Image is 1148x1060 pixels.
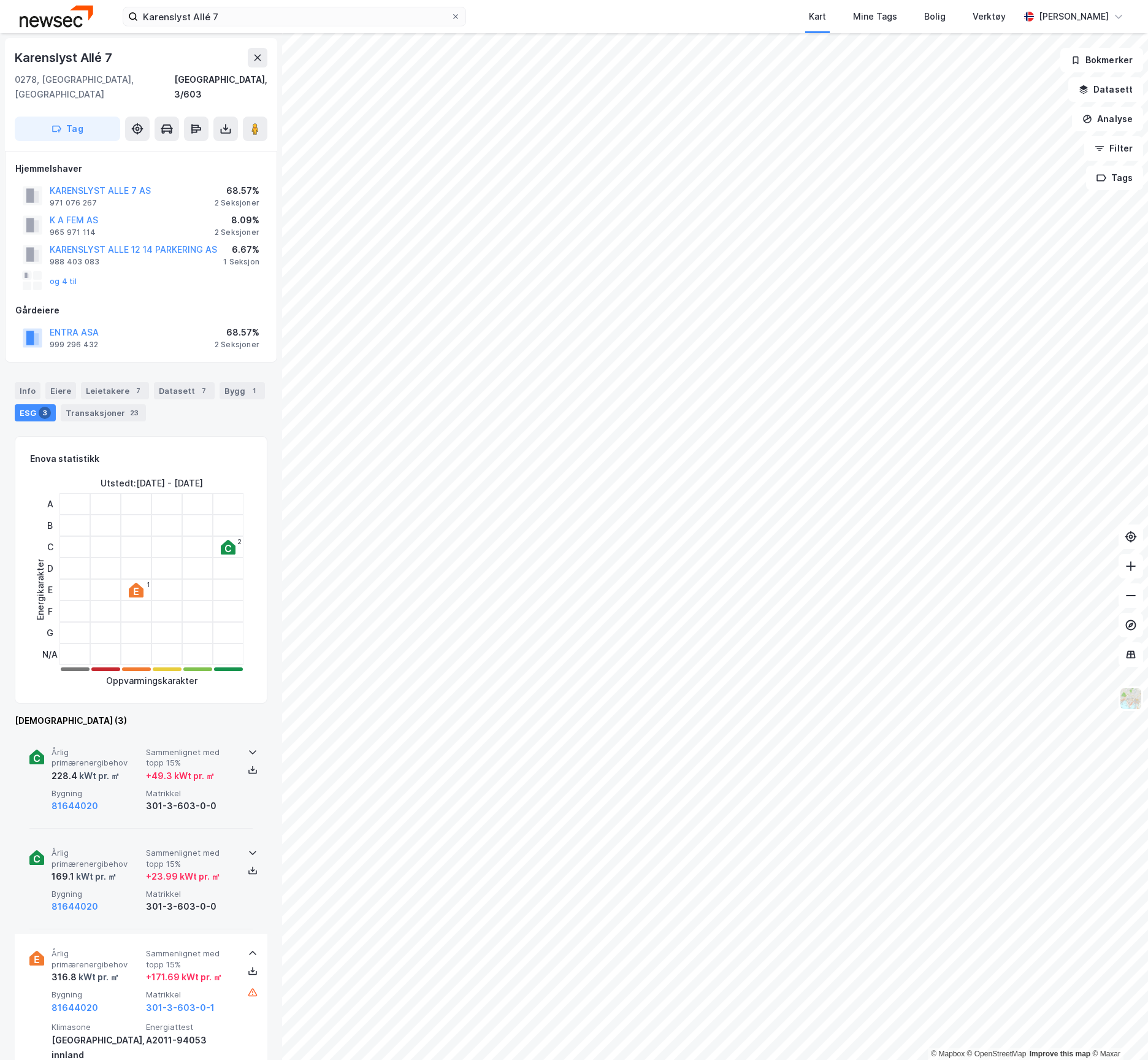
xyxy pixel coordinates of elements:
div: 8.09% [215,213,259,228]
div: 999 296 432 [50,340,98,350]
div: [DEMOGRAPHIC_DATA] (3) [15,713,267,728]
span: Sammenlignet med topp 15% [146,948,235,970]
div: Leietakere [81,382,149,399]
span: Bygning [52,788,141,799]
span: Matrikkel [146,889,235,899]
div: kWt pr. ㎡ [77,970,119,985]
div: 1 [147,581,150,588]
div: Karenslyst Allé 7 [15,48,115,67]
span: Sammenlignet med topp 15% [146,747,235,769]
div: Kontrollprogram for chat [1087,1001,1148,1060]
div: 7 [197,385,210,397]
div: 316.8 [52,970,119,985]
button: Bokmerker [1060,48,1143,72]
img: Z [1119,687,1142,710]
button: Datasett [1068,77,1143,102]
a: Improve this map [1030,1050,1090,1058]
button: 81644020 [52,799,98,813]
div: 965 971 114 [50,228,96,237]
div: kWt pr. ㎡ [74,869,117,884]
div: Kart [809,9,826,24]
div: 988 403 083 [50,257,99,267]
img: newsec-logo.f6e21ccffca1b3a03d2d.png [20,6,93,27]
div: 1 Seksjon [223,257,259,267]
div: 68.57% [215,325,259,340]
div: C [42,536,58,558]
button: 81644020 [52,899,98,914]
iframe: Chat Widget [1087,1001,1148,1060]
div: 301-3-603-0-0 [146,799,235,813]
div: Enova statistikk [30,451,99,466]
div: [PERSON_NAME] [1039,9,1109,24]
span: Matrikkel [146,788,235,799]
div: A2011-94053 [146,1033,235,1048]
div: 68.57% [215,183,259,198]
a: OpenStreetMap [967,1050,1027,1058]
div: kWt pr. ㎡ [77,769,120,783]
div: ESG [15,404,56,421]
div: 1 [248,385,260,397]
button: 301-3-603-0-1 [146,1000,215,1015]
button: 81644020 [52,1000,98,1015]
div: Utstedt : [DATE] - [DATE] [101,476,203,491]
div: Info [15,382,40,399]
div: 2 Seksjoner [215,340,259,350]
button: Filter [1084,136,1143,161]
div: B [42,515,58,536]
div: Datasett [154,382,215,399]
span: Årlig primærenergibehov [52,747,141,769]
div: E [42,579,58,601]
span: Årlig primærenergibehov [52,948,141,970]
div: Hjemmelshaver [15,161,267,176]
div: F [42,601,58,622]
div: 3 [39,407,51,419]
span: Sammenlignet med topp 15% [146,848,235,869]
div: 971 076 267 [50,198,97,208]
div: Gårdeiere [15,303,267,318]
div: A [42,493,58,515]
div: + 23.99 kWt pr. ㎡ [146,869,220,884]
div: N/A [42,643,58,665]
div: G [42,622,58,643]
div: Transaksjoner [61,404,146,421]
button: Tag [15,117,120,141]
button: Tags [1086,166,1143,190]
button: Analyse [1072,107,1143,131]
a: Mapbox [931,1050,965,1058]
div: Energikarakter [33,559,48,620]
span: Bygning [52,989,141,1000]
span: Matrikkel [146,989,235,1000]
span: Klimasone [52,1022,141,1032]
div: Eiere [45,382,76,399]
div: Verktøy [973,9,1006,24]
div: [GEOGRAPHIC_DATA], 3/603 [174,72,267,102]
div: Oppvarmingskarakter [106,674,197,688]
span: Bygning [52,889,141,899]
input: Søk på adresse, matrikkel, gårdeiere, leietakere eller personer [138,7,451,26]
div: + 49.3 kWt pr. ㎡ [146,769,215,783]
div: 0278, [GEOGRAPHIC_DATA], [GEOGRAPHIC_DATA] [15,72,174,102]
div: 2 [237,538,242,545]
div: 301-3-603-0-0 [146,899,235,914]
div: 6.67% [223,242,259,257]
div: + 171.69 kWt pr. ㎡ [146,970,222,985]
div: 23 [128,407,141,419]
span: Årlig primærenergibehov [52,848,141,869]
div: D [42,558,58,579]
span: Energiattest [146,1022,235,1032]
div: 2 Seksjoner [215,228,259,237]
div: 228.4 [52,769,120,783]
div: 169.1 [52,869,117,884]
div: Mine Tags [853,9,897,24]
div: 7 [132,385,144,397]
div: 2 Seksjoner [215,198,259,208]
div: Bolig [924,9,946,24]
div: Bygg [220,382,265,399]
